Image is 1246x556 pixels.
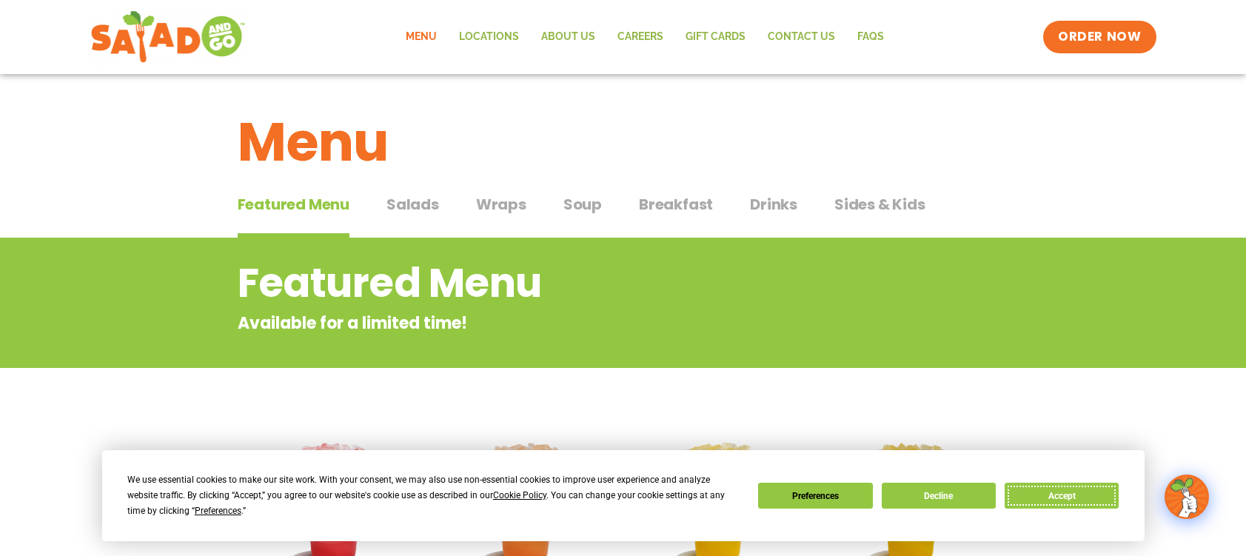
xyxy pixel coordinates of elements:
a: ORDER NOW [1043,21,1156,53]
a: Menu [395,20,448,54]
span: ORDER NOW [1058,28,1141,46]
span: Featured Menu [238,193,349,215]
div: We use essential cookies to make our site work. With your consent, we may also use non-essential ... [127,472,740,519]
span: Preferences [195,506,241,516]
span: Sides & Kids [834,193,925,215]
nav: Menu [395,20,895,54]
a: Contact Us [757,20,846,54]
a: Locations [448,20,530,54]
div: Tabbed content [238,188,1009,238]
a: FAQs [846,20,895,54]
span: Drinks [750,193,797,215]
span: Wraps [476,193,526,215]
a: Careers [606,20,674,54]
h2: Featured Menu [238,253,890,313]
img: new-SAG-logo-768×292 [90,7,247,67]
span: Soup [563,193,602,215]
h1: Menu [238,102,1009,182]
button: Preferences [758,483,872,509]
div: Cookie Consent Prompt [102,450,1145,541]
a: GIFT CARDS [674,20,757,54]
a: About Us [530,20,606,54]
span: Breakfast [639,193,713,215]
span: Salads [386,193,439,215]
img: wpChatIcon [1166,476,1208,518]
button: Decline [882,483,996,509]
span: Cookie Policy [493,490,546,500]
button: Accept [1005,483,1119,509]
p: Available for a limited time! [238,311,890,335]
